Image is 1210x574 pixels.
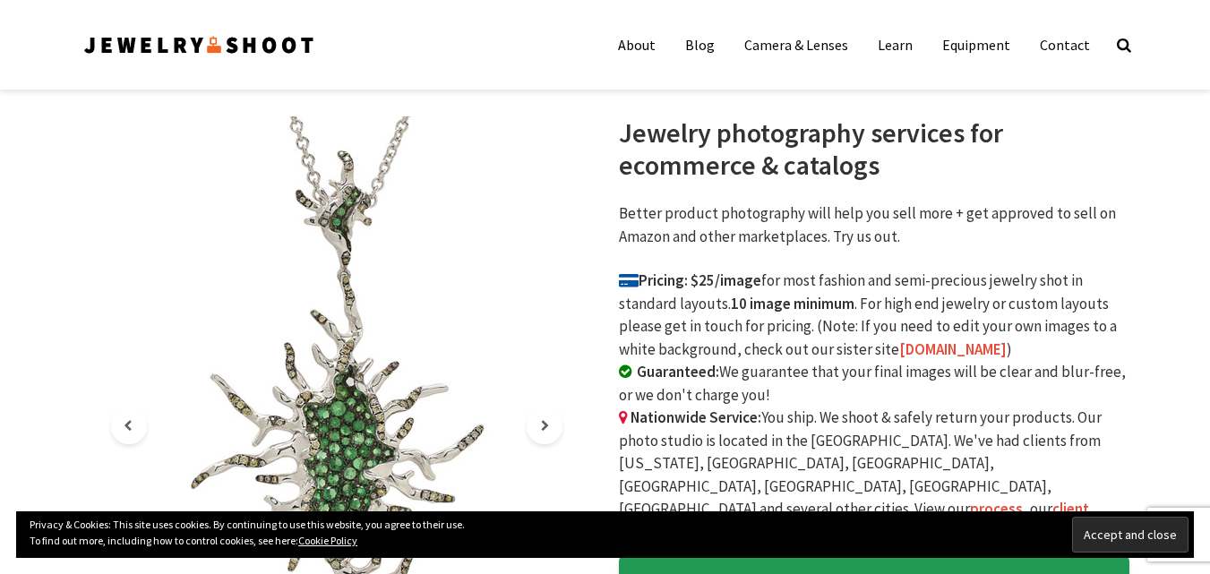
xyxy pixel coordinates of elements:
a: Contact [1026,27,1103,63]
input: Accept and close [1072,517,1189,553]
a: Blog [672,27,728,63]
b: Guaranteed: [637,362,719,381]
a: Camera & Lenses [731,27,862,63]
a: About [605,27,669,63]
b: Nationwide Service: [631,407,761,427]
a: Equipment [929,27,1024,63]
b: Pricing: $25/image [619,270,761,290]
p: Better product photography will help you sell more + get approved to sell on Amazon and other mar... [619,202,1129,248]
b: 10 image minimum [731,294,854,313]
a: process [970,499,1023,518]
img: Jewelry Photographer Bay Area - San Francisco | Nationwide via Mail [82,30,316,59]
div: Privacy & Cookies: This site uses cookies. By continuing to use this website, you agree to their ... [16,511,1194,558]
a: Cookie Policy [298,534,357,547]
a: [DOMAIN_NAME] [899,339,1007,359]
h1: Jewelry photography services for ecommerce & catalogs [619,116,1129,181]
a: Learn [864,27,926,63]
